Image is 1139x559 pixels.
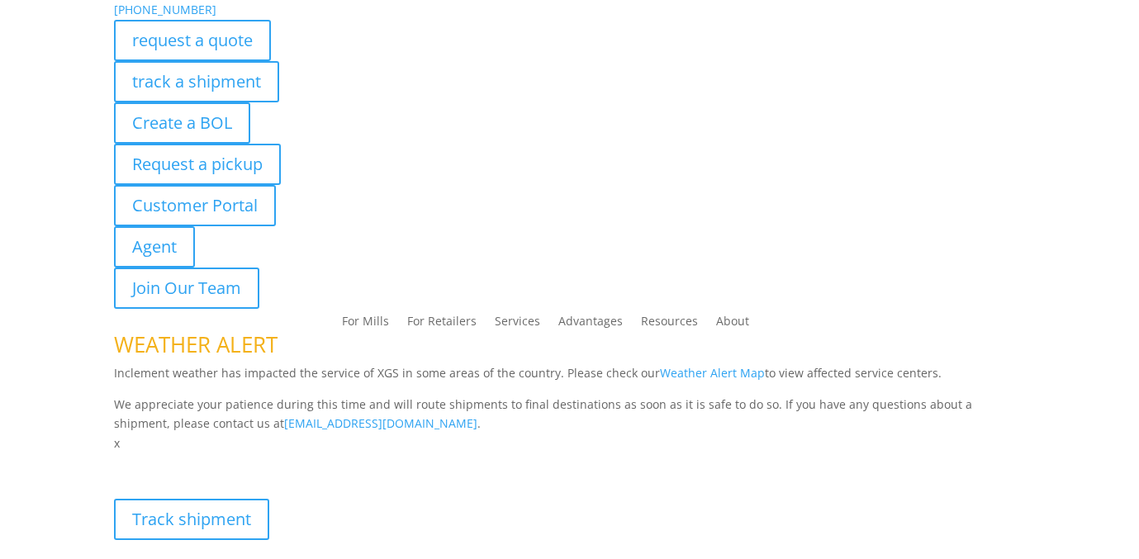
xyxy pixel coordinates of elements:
a: For Retailers [407,315,477,334]
a: Resources [641,315,698,334]
a: For Mills [342,315,389,334]
a: [EMAIL_ADDRESS][DOMAIN_NAME] [284,415,477,431]
a: Customer Portal [114,185,276,226]
a: Join Our Team [114,268,259,309]
a: Weather Alert Map [660,365,765,381]
a: Agent [114,226,195,268]
a: Request a pickup [114,144,281,185]
p: x [114,433,1025,453]
a: Track shipment [114,499,269,540]
a: About [716,315,749,334]
a: track a shipment [114,61,279,102]
a: [PHONE_NUMBER] [114,2,216,17]
a: Services [495,315,540,334]
p: We appreciate your patience during this time and will route shipments to final destinations as so... [114,395,1025,434]
b: Visibility, transparency, and control for your entire supply chain. [114,456,482,471]
a: request a quote [114,20,271,61]
span: WEATHER ALERT [114,329,278,359]
a: Advantages [558,315,623,334]
a: Create a BOL [114,102,250,144]
p: Inclement weather has impacted the service of XGS in some areas of the country. Please check our ... [114,363,1025,395]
